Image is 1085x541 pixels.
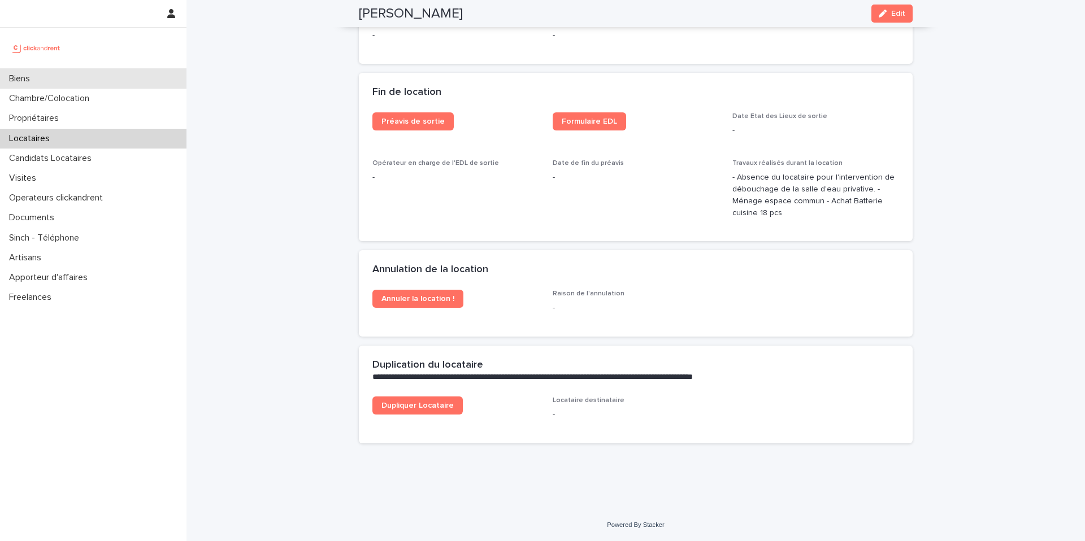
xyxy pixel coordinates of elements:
[553,290,624,297] span: Raison de l'annulation
[5,193,112,203] p: Operateurs clickandrent
[553,160,624,167] span: Date de fin du préavis
[5,233,88,243] p: Sinch - Téléphone
[372,359,483,372] h2: Duplication du locataire
[732,160,843,167] span: Travaux réalisés durant la location
[607,521,664,528] a: Powered By Stacker
[5,113,68,124] p: Propriétaires
[372,396,463,415] a: Dupliquer Locataire
[871,5,913,23] button: Edit
[359,6,463,22] h2: [PERSON_NAME]
[372,290,463,308] a: Annuler la location !
[372,86,441,99] h2: Fin de location
[5,272,97,283] p: Apporteur d'affaires
[381,402,454,409] span: Dupliquer Locataire
[372,172,539,184] p: -
[372,160,499,167] span: Opérateur en charge de l'EDL de sortie
[732,113,827,120] span: Date Etat des Lieux de sortie
[372,264,488,276] h2: Annulation de la location
[553,409,719,421] p: -
[381,295,454,303] span: Annuler la location !
[732,125,899,137] p: -
[553,302,719,314] p: -
[5,212,63,223] p: Documents
[562,117,617,125] span: Formulaire EDL
[5,292,60,303] p: Freelances
[553,29,719,41] p: -
[372,29,539,41] p: -
[372,112,454,130] a: Préavis de sortie
[9,37,64,59] img: UCB0brd3T0yccxBKYDjQ
[732,172,899,219] p: - Absence du locataire pour l'intervention de débouchage de la salle d'eau privative. - Ménage es...
[5,153,101,164] p: Candidats Locataires
[553,172,719,184] p: -
[5,93,98,104] p: Chambre/Colocation
[381,117,445,125] span: Préavis de sortie
[5,252,50,263] p: Artisans
[553,397,624,404] span: Locataire destinataire
[891,10,905,18] span: Edit
[553,112,626,130] a: Formulaire EDL
[5,73,39,84] p: Biens
[5,173,45,184] p: Visites
[5,133,59,144] p: Locataires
